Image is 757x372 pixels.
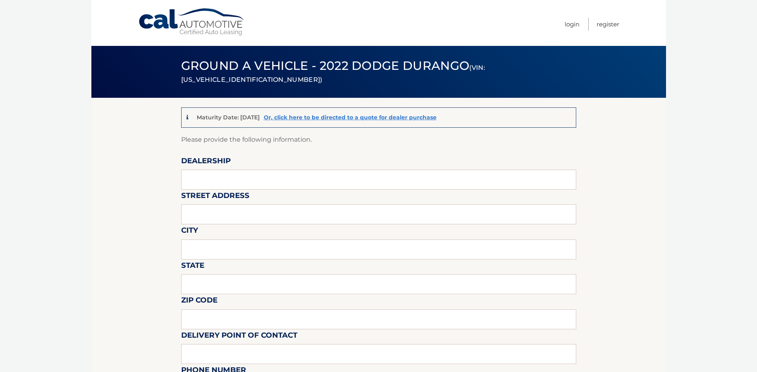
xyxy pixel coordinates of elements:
[264,114,437,121] a: Or, click here to be directed to a quote for dealer purchase
[597,18,619,31] a: Register
[181,155,231,170] label: Dealership
[138,8,246,36] a: Cal Automotive
[181,64,485,83] small: (VIN: [US_VEHICLE_IDENTIFICATION_NUMBER])
[181,190,249,204] label: Street Address
[181,259,204,274] label: State
[181,224,198,239] label: City
[565,18,579,31] a: Login
[181,134,576,145] p: Please provide the following information.
[181,58,485,85] span: Ground a Vehicle - 2022 Dodge Durango
[197,114,260,121] p: Maturity Date: [DATE]
[181,294,217,309] label: Zip Code
[181,329,297,344] label: Delivery Point of Contact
